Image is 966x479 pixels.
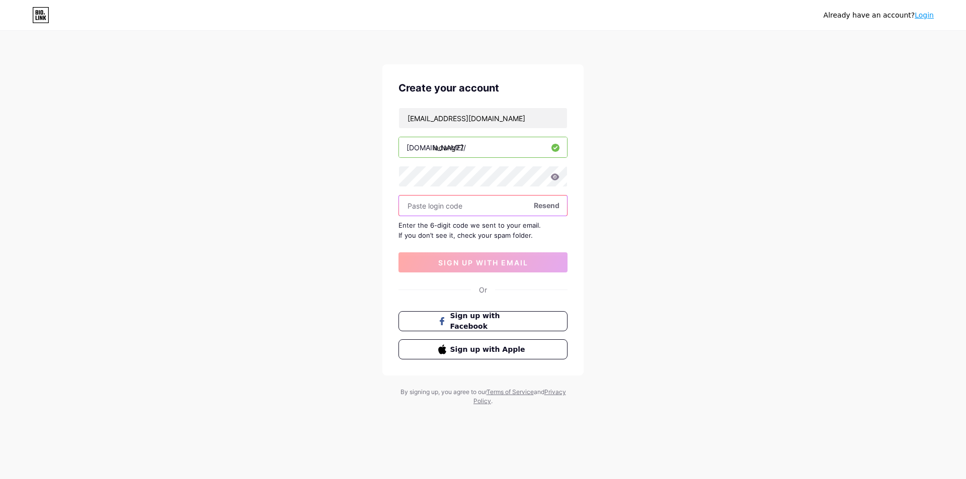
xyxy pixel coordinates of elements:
[399,137,567,157] input: username
[450,311,528,332] span: Sign up with Facebook
[398,220,568,240] div: Enter the 6-digit code we sent to your email. If you don’t see it, check your spam folder.
[487,388,534,396] a: Terms of Service
[398,339,568,359] button: Sign up with Apple
[824,10,934,21] div: Already have an account?
[479,284,487,295] div: Or
[407,142,466,153] div: [DOMAIN_NAME]/
[397,388,569,406] div: By signing up, you agree to our and .
[438,258,528,267] span: sign up with email
[915,11,934,19] a: Login
[398,311,568,331] button: Sign up with Facebook
[399,196,567,216] input: Paste login code
[450,344,528,355] span: Sign up with Apple
[399,108,567,128] input: Email
[398,252,568,272] button: sign up with email
[534,200,559,211] span: Resend
[398,80,568,95] div: Create your account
